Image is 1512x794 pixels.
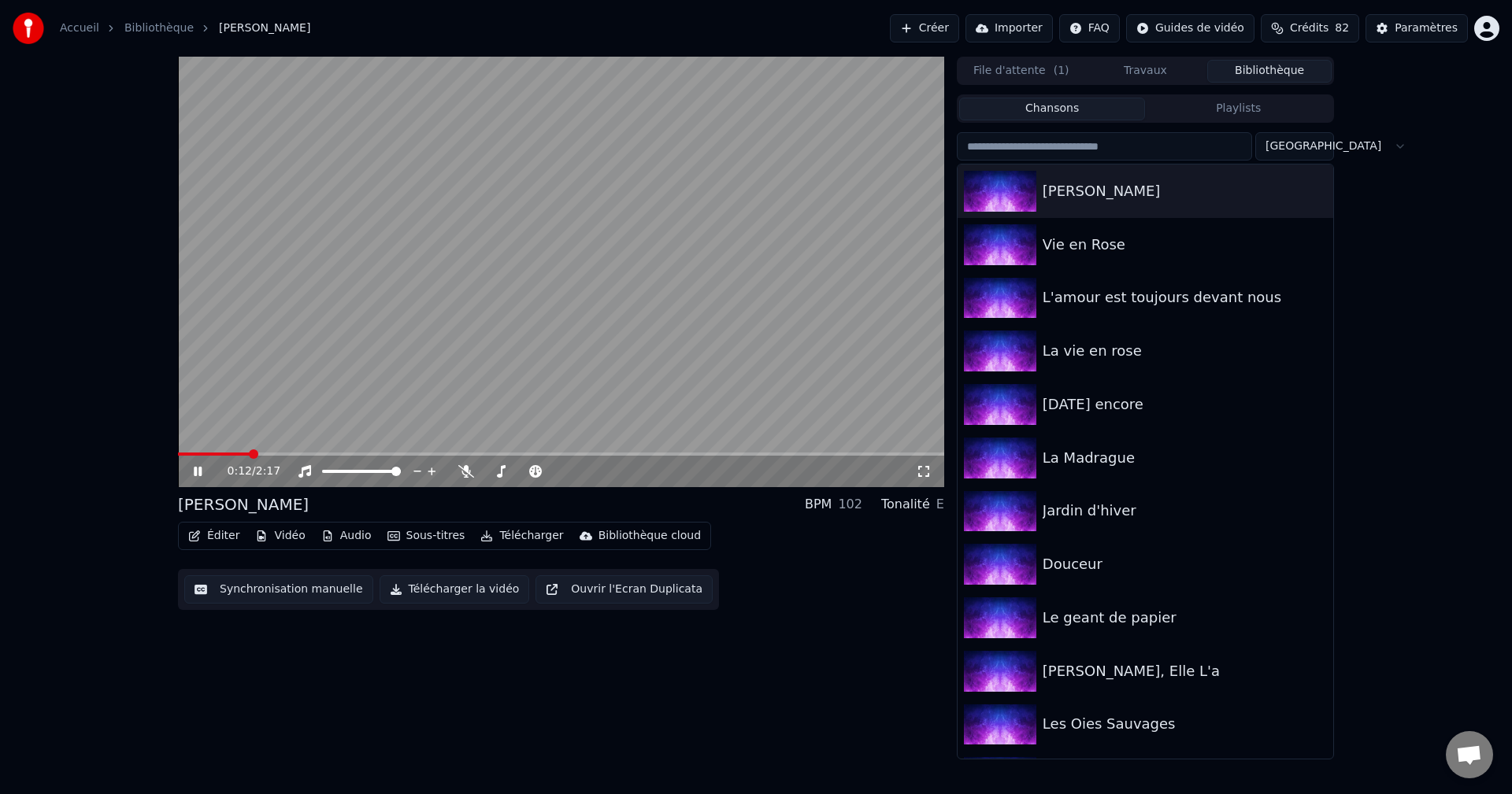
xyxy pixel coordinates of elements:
div: L'amour est toujours devant nous [1043,286,1327,308]
span: [PERSON_NAME] [219,20,310,36]
div: E [936,495,944,514]
button: Ouvrir l'Ecran Duplicata [535,575,713,604]
div: 102 [838,495,862,514]
button: File d'attente [959,60,1084,83]
button: Vidéo [249,525,311,547]
button: Guides de vidéo [1126,14,1254,42]
div: [PERSON_NAME], Elle L'a [1043,660,1327,682]
a: Bibliothèque [124,20,194,36]
span: 2:17 [256,463,280,479]
button: Télécharger la vidéo [380,575,530,604]
div: / [228,463,265,479]
button: FAQ [1059,14,1120,42]
div: [PERSON_NAME] [178,493,309,515]
span: 82 [1335,20,1349,36]
span: 0:12 [228,463,252,479]
button: Créer [890,14,959,42]
button: Paramètres [1366,14,1468,42]
div: Paramètres [1395,20,1458,36]
a: Accueil [60,20,99,36]
div: Tonalité [881,495,930,514]
div: [PERSON_NAME] [1043,180,1327,202]
div: Vie en Rose [1043,234,1327,256]
div: [DATE] encore [1043,393,1327,415]
nav: breadcrumb [60,20,310,36]
div: Le geant de papier [1043,607,1327,629]
span: [GEOGRAPHIC_DATA] [1266,138,1381,154]
button: Chansons [959,98,1146,120]
div: La vie en rose [1043,340,1327,362]
div: Jardin d'hiver [1043,500,1327,522]
div: Douceur [1043,553,1327,575]
div: La Madrague [1043,447,1327,469]
span: Crédits [1290,20,1329,36]
img: youka [13,13,44,44]
button: Télécharger [474,525,569,547]
div: Les Oies Sauvages [1043,713,1327,735]
button: Travaux [1084,60,1208,83]
button: Playlists [1145,98,1332,120]
button: Crédits82 [1261,14,1359,42]
span: ( 1 ) [1054,63,1069,79]
div: BPM [805,495,832,514]
button: Sous-titres [381,525,472,547]
button: Bibliothèque [1207,60,1332,83]
button: Audio [315,525,378,547]
div: Ouvrir le chat [1446,731,1493,778]
button: Importer [965,14,1053,42]
button: Éditer [182,525,246,547]
button: Synchronisation manuelle [184,575,373,604]
div: Bibliothèque cloud [598,528,701,544]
